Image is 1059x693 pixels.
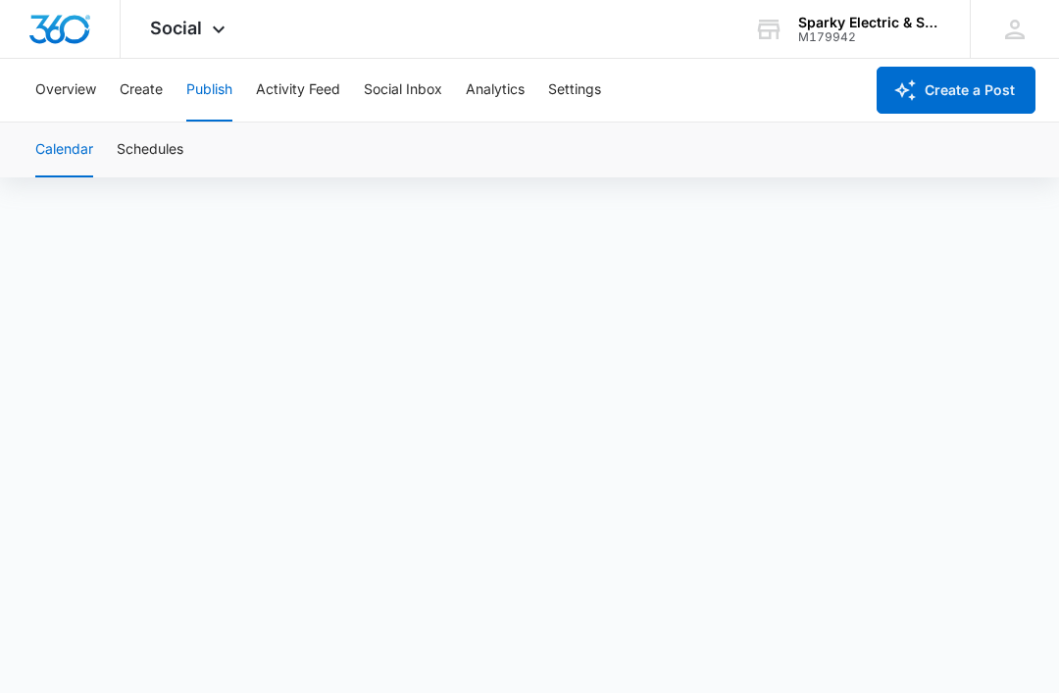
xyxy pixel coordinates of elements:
button: Activity Feed [256,59,340,122]
button: Social Inbox [364,59,442,122]
div: account id [798,30,941,44]
button: Overview [35,59,96,122]
button: Create [120,59,163,122]
button: Settings [548,59,601,122]
button: Schedules [117,123,183,177]
span: Social [150,18,202,38]
button: Calendar [35,123,93,177]
button: Create a Post [877,67,1035,114]
button: Publish [186,59,232,122]
div: account name [798,15,941,30]
button: Analytics [466,59,525,122]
